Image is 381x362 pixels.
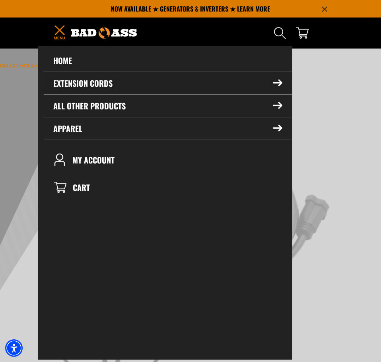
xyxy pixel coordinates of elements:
[44,72,292,94] summary: Extension Cords
[44,146,292,173] a: My Account
[71,27,137,39] img: Bad Ass Extension Cords
[44,95,292,117] summary: All Other Products
[50,181,97,194] a: CART
[53,24,65,43] summary: Menu
[44,117,292,140] summary: Apparel
[5,339,23,357] div: Accessibility Menu
[296,27,309,39] a: cart
[44,49,292,72] a: Home
[274,27,286,39] summary: Search
[53,35,65,41] span: Menu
